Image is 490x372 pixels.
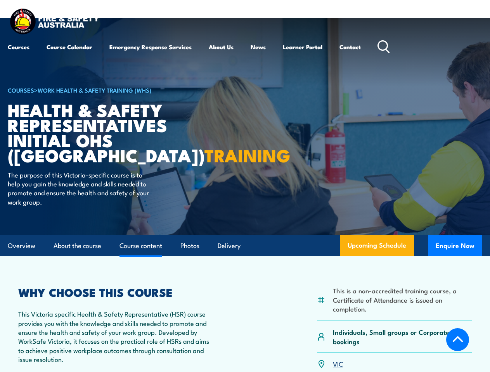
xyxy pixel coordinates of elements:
p: Individuals, Small groups or Corporate bookings [333,327,472,346]
p: This Victoria specific Health & Safety Representative (HSR) course provides you with the knowledg... [18,309,215,363]
a: Overview [8,236,35,256]
a: News [251,38,266,56]
h1: Health & Safety Representatives Initial OHS ([GEOGRAPHIC_DATA]) [8,102,199,163]
a: Learner Portal [283,38,322,56]
a: Contact [339,38,361,56]
p: The purpose of this Victoria-specific course is to help you gain the knowledge and skills needed ... [8,170,149,207]
h2: WHY CHOOSE THIS COURSE [18,287,215,297]
strong: TRAINING [204,141,291,168]
a: Upcoming Schedule [340,235,414,256]
h6: > [8,85,199,95]
a: About the course [54,236,101,256]
a: Work Health & Safety Training (WHS) [38,86,151,94]
a: Course content [119,236,162,256]
a: Delivery [218,236,241,256]
a: Photos [180,236,199,256]
a: VIC [333,359,343,368]
a: COURSES [8,86,34,94]
a: Course Calendar [47,38,92,56]
a: Courses [8,38,29,56]
a: Emergency Response Services [109,38,192,56]
li: This is a non-accredited training course, a Certificate of Attendance is issued on completion. [333,286,472,313]
button: Enquire Now [428,235,482,256]
a: About Us [209,38,234,56]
